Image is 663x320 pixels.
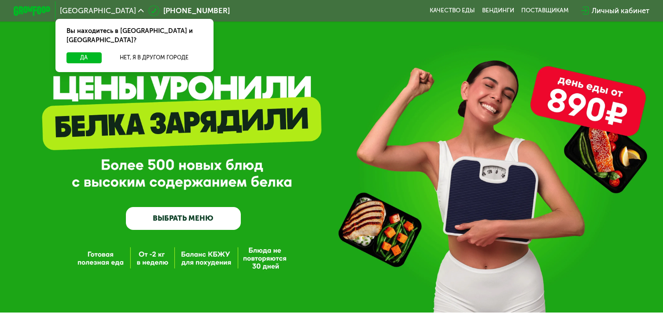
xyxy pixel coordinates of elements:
div: Вы находитесь в [GEOGRAPHIC_DATA] и [GEOGRAPHIC_DATA]? [55,19,214,52]
span: [GEOGRAPHIC_DATA] [60,7,136,15]
a: ВЫБРАТЬ МЕНЮ [126,207,240,230]
a: Качество еды [430,7,475,15]
div: поставщикам [521,7,569,15]
a: Вендинги [482,7,514,15]
button: Да [66,52,102,63]
div: Личный кабинет [592,5,649,16]
a: [PHONE_NUMBER] [148,5,229,16]
button: Нет, я в другом городе [106,52,203,63]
